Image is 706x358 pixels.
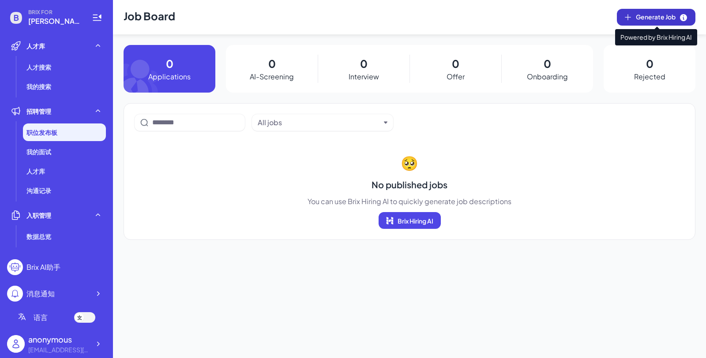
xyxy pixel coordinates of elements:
div: silltroike592@gmail.com [28,345,90,354]
span: Brix Hiring AI [398,217,433,225]
img: user_logo.png [7,335,25,353]
span: BRIX FOR [28,9,81,16]
p: 0 [268,56,276,71]
div: 消息通知 [26,288,55,299]
p: 0 [452,56,459,71]
button: Generate Job [617,9,695,26]
p: 0 [646,56,653,71]
p: 0 [544,56,551,71]
span: Generate Job [636,12,688,22]
span: No published jobs [372,179,447,191]
div: Brix AI助手 [26,262,60,272]
span: metya [28,16,81,26]
p: Offer [447,71,465,82]
span: You can use Brix Hiring AI to quickly generate job descriptions [308,196,511,207]
span: 沟通记录 [26,186,51,195]
div: anonymous [28,333,90,345]
span: 语言 [34,312,48,323]
span: 职位发布板 [26,128,57,137]
p: Interview [349,71,379,82]
span: 数据总览 [26,232,51,241]
p: 0 [360,56,368,71]
p: AI-Screening [250,71,294,82]
span: 人才搜索 [26,63,51,71]
div: All jobs [258,117,282,128]
span: 招聘管理 [26,107,51,116]
button: Brix Hiring AI [379,212,441,229]
button: All jobs [258,117,380,128]
span: 人才库 [26,167,45,175]
span: Powered by Brix Hiring AI [615,29,697,45]
span: 入职管理 [26,211,51,220]
span: 人才库 [26,41,45,50]
p: Rejected [634,71,665,82]
p: Onboarding [527,71,568,82]
span: 我的搜索 [26,82,51,91]
span: 我的面试 [26,147,51,156]
span: 🥺 [401,152,418,173]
